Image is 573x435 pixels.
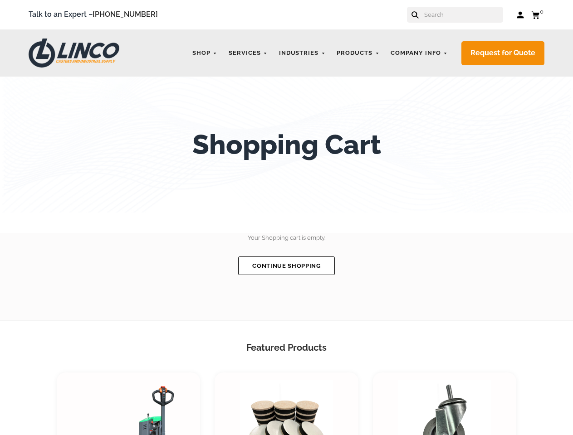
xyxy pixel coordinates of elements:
[461,41,544,65] a: Request for Quote
[93,10,158,19] a: [PHONE_NUMBER]
[192,129,381,160] h1: Shopping Cart
[29,9,158,21] span: Talk to an Expert –
[423,7,503,23] input: Search
[386,44,452,62] a: Company Info
[224,44,272,62] a: Services
[238,256,334,275] a: Continue Shopping
[57,341,517,354] h2: Featured Products
[517,10,524,19] a: Log in
[332,44,384,62] a: Products
[274,44,330,62] a: Industries
[29,39,119,68] img: LINCO CASTERS & INDUSTRIAL SUPPLY
[531,9,544,20] a: 0
[188,44,222,62] a: Shop
[540,8,544,15] span: 0
[27,233,546,243] p: Your Shopping cart is empty.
